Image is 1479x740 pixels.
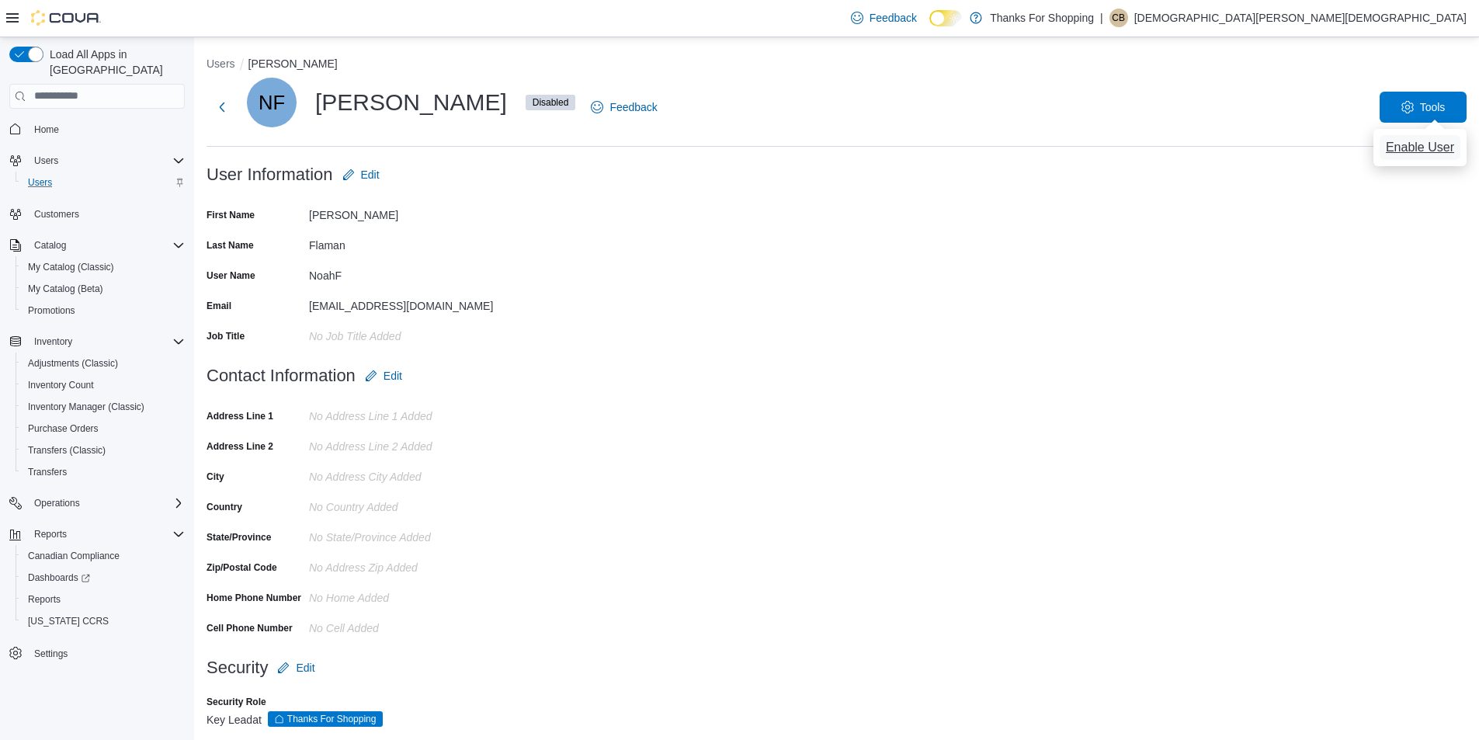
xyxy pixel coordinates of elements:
span: My Catalog (Beta) [22,280,185,298]
span: CB [1112,9,1125,27]
div: No Address Line 2 added [309,434,517,453]
label: Address Line 2 [207,440,273,453]
button: Users [3,150,191,172]
div: Christian Bishop [1109,9,1128,27]
button: Canadian Compliance [16,545,191,567]
span: Users [28,176,52,189]
span: Canadian Compliance [28,550,120,562]
div: [PERSON_NAME] [309,203,517,221]
button: Catalog [3,235,191,256]
span: Tools [1420,99,1446,115]
div: [PERSON_NAME] [247,78,575,127]
div: No State/Province Added [309,525,517,544]
span: NF [259,78,285,127]
a: Inventory Count [22,376,100,394]
a: Feedback [585,92,663,123]
div: NoahF [309,263,517,282]
span: Transfers [28,466,67,478]
button: Inventory Manager (Classic) [16,396,191,418]
span: Inventory Count [28,379,94,391]
div: No Home added [309,585,517,604]
label: User Name [207,269,255,282]
span: Reports [22,590,185,609]
button: Adjustments (Classic) [16,353,191,374]
a: Home [28,120,65,139]
span: Reports [28,593,61,606]
span: Feedback [870,10,917,26]
button: Inventory [3,331,191,353]
span: Edit [384,368,402,384]
div: No Address Zip added [309,555,517,574]
span: Operations [28,494,185,512]
span: My Catalog (Beta) [28,283,103,295]
a: Purchase Orders [22,419,105,438]
button: Transfers (Classic) [16,439,191,461]
span: Customers [34,208,79,221]
span: Purchase Orders [28,422,99,435]
span: Load All Apps in [GEOGRAPHIC_DATA] [43,47,185,78]
span: Transfers [22,463,185,481]
a: Canadian Compliance [22,547,126,565]
a: Settings [28,644,74,663]
button: Promotions [16,300,191,321]
button: Tools [1380,92,1467,123]
span: My Catalog (Classic) [28,261,114,273]
p: | [1100,9,1103,27]
nav: An example of EuiBreadcrumbs [207,56,1467,75]
div: No Address Line 1 added [309,404,517,422]
div: Key Lead at [207,711,1467,727]
div: No Address City added [309,464,517,483]
nav: Complex example [9,112,185,705]
span: Users [34,155,58,167]
span: Edit [361,167,380,182]
a: Reports [22,590,67,609]
button: Operations [28,494,86,512]
span: Disabled [526,95,576,110]
span: Enable User [1386,138,1454,157]
span: My Catalog (Classic) [22,258,185,276]
a: Dashboards [22,568,96,587]
button: Transfers [16,461,191,483]
button: Edit [271,652,321,683]
button: Reports [28,525,73,544]
span: Canadian Compliance [22,547,185,565]
div: [EMAIL_ADDRESS][DOMAIN_NAME] [309,294,517,312]
a: Feedback [845,2,923,33]
img: Cova [31,10,101,26]
div: No Country Added [309,495,517,513]
button: Edit [359,360,408,391]
span: Adjustments (Classic) [28,357,118,370]
h3: User Information [207,165,333,184]
span: Thanks For Shopping [287,712,377,726]
span: Settings [28,643,185,662]
label: Last Name [207,239,254,252]
a: Users [22,173,58,192]
button: Users [28,151,64,170]
button: Purchase Orders [16,418,191,439]
label: Email [207,300,231,312]
p: Thanks For Shopping [990,9,1094,27]
label: Cell Phone Number [207,622,293,634]
button: Next [207,92,238,123]
span: Inventory [34,335,72,348]
span: Reports [28,525,185,544]
button: Customers [3,203,191,225]
label: City [207,471,224,483]
button: Reports [3,523,191,545]
a: Dashboards [16,567,191,589]
label: Home Phone Number [207,592,301,604]
span: Transfers (Classic) [22,441,185,460]
button: Enable User [1380,135,1460,160]
a: Transfers [22,463,73,481]
span: Feedback [609,99,657,115]
label: First Name [207,209,255,221]
h3: Contact Information [207,367,356,385]
button: Settings [3,641,191,664]
span: Dark Mode [929,26,930,27]
span: Inventory [28,332,185,351]
label: Country [207,501,242,513]
a: Promotions [22,301,82,320]
span: Dashboards [22,568,185,587]
p: [DEMOGRAPHIC_DATA][PERSON_NAME][DEMOGRAPHIC_DATA] [1134,9,1467,27]
a: [US_STATE] CCRS [22,612,115,631]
